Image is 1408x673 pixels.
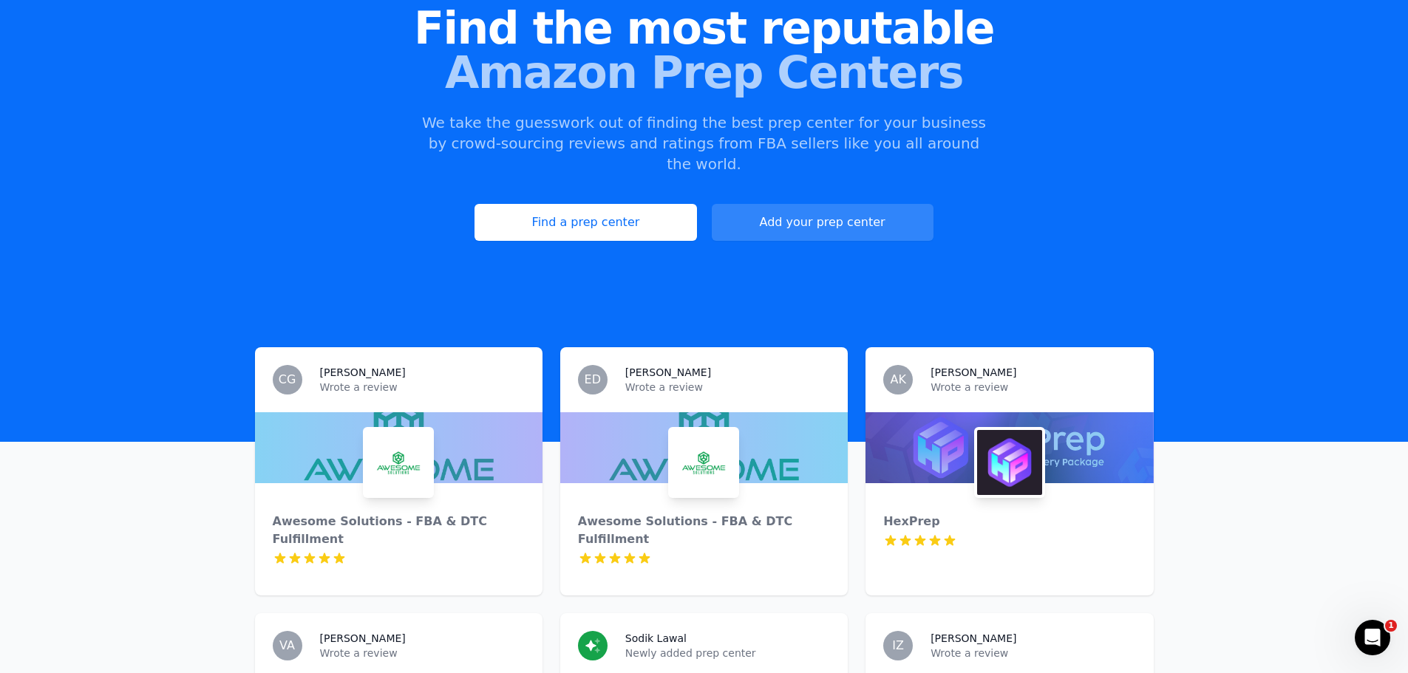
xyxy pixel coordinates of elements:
[320,380,525,394] p: Wrote a review
[931,646,1135,660] p: Wrote a review
[890,374,905,386] span: AK
[1385,620,1397,632] span: 1
[1355,620,1390,655] iframe: Intercom live chat
[625,365,711,380] h3: [PERSON_NAME]
[578,513,830,548] div: Awesome Solutions - FBA & DTC Fulfillment
[475,204,696,241] a: Find a prep center
[865,347,1153,595] a: AK[PERSON_NAME]Wrote a reviewHexPrepHexPrep
[279,374,296,386] span: CG
[931,380,1135,394] p: Wrote a review
[892,640,904,652] span: IZ
[366,430,431,495] img: Awesome Solutions - FBA & DTC Fulfillment
[421,112,988,174] p: We take the guesswork out of finding the best prep center for your business by crowd-sourcing rev...
[977,430,1042,495] img: HexPrep
[320,646,525,660] p: Wrote a review
[671,430,736,495] img: Awesome Solutions - FBA & DTC Fulfillment
[273,513,525,548] div: Awesome Solutions - FBA & DTC Fulfillment
[24,6,1384,50] span: Find the most reputable
[931,631,1016,646] h3: [PERSON_NAME]
[585,374,601,386] span: ED
[560,347,848,595] a: ED[PERSON_NAME]Wrote a reviewAwesome Solutions - FBA & DTC FulfillmentAwesome Solutions - FBA & D...
[625,646,830,660] p: Newly added prep center
[625,631,687,646] h3: Sodik Lawal
[883,513,1135,530] div: HexPrep
[931,365,1016,380] h3: [PERSON_NAME]
[712,204,933,241] button: Add your prep center
[625,380,830,394] p: Wrote a review
[320,365,406,380] h3: [PERSON_NAME]
[279,640,295,652] span: VA
[255,347,543,595] a: CG[PERSON_NAME]Wrote a reviewAwesome Solutions - FBA & DTC FulfillmentAwesome Solutions - FBA & D...
[320,631,406,646] h3: [PERSON_NAME]
[24,50,1384,95] span: Amazon Prep Centers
